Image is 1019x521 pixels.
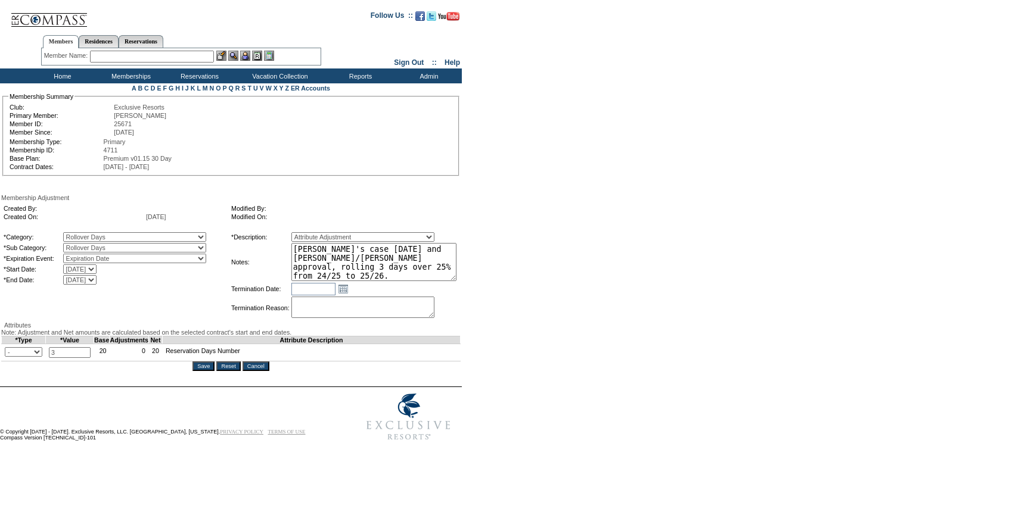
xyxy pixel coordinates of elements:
a: N [210,85,215,92]
td: 20 [94,344,110,361]
img: b_edit.gif [216,51,226,61]
td: Admin [393,68,462,83]
td: *End Date: [4,275,62,285]
td: Member ID: [10,120,113,127]
a: B [138,85,142,92]
img: Follow us on Twitter [427,11,436,21]
div: Attributes [1,322,461,329]
a: R [235,85,240,92]
td: Reports [325,68,393,83]
td: *Expiration Event: [4,254,62,263]
a: PRIVACY POLICY [220,429,263,435]
span: [DATE] [114,129,134,136]
td: Reservation Days Number [162,344,460,361]
a: L [197,85,200,92]
a: Sign Out [394,58,424,67]
a: Reservations [119,35,163,48]
a: F [163,85,167,92]
td: Termination Reason: [231,297,290,319]
td: Member Since: [10,129,113,136]
span: [DATE] - [DATE] [104,163,150,170]
td: Reservations [164,68,232,83]
td: Modified On: [231,213,454,220]
span: 4711 [104,146,118,154]
span: Premium v01.15 30 Day [104,155,172,162]
td: Primary Member: [10,112,113,119]
div: Member Name: [44,51,90,61]
a: TERMS OF USE [268,429,306,435]
img: Become our fan on Facebook [415,11,425,21]
td: Termination Date: [231,282,290,295]
input: Reset [216,361,240,371]
a: Subscribe to our YouTube Channel [438,15,459,22]
a: J [185,85,189,92]
td: *Type [2,336,46,344]
a: E [157,85,161,92]
input: Save [192,361,215,371]
a: H [175,85,180,92]
td: *Start Date: [4,264,62,274]
td: 20 [149,344,163,361]
div: Note: Adjustment and Net amounts are calculated based on the selected contract's start and end da... [1,329,461,336]
td: Memberships [95,68,164,83]
a: ER Accounts [291,85,330,92]
a: V [260,85,264,92]
td: *Category: [4,232,62,242]
a: Q [228,85,233,92]
a: Help [445,58,460,67]
img: View [228,51,238,61]
td: Contract Dates: [10,163,102,170]
td: Follow Us :: [371,10,413,24]
img: b_calculator.gif [264,51,274,61]
td: Home [27,68,95,83]
a: Residences [79,35,119,48]
a: I [182,85,184,92]
td: Base [94,336,110,344]
span: Primary [104,138,126,145]
span: :: [432,58,437,67]
td: 0 [110,344,149,361]
a: Z [285,85,289,92]
td: *Sub Category: [4,243,62,252]
td: Club: [10,104,113,111]
a: A [132,85,136,92]
span: Exclusive Resorts [114,104,164,111]
a: Members [43,35,79,48]
a: W [266,85,272,92]
td: Notes: [231,243,290,281]
a: S [241,85,246,92]
td: Adjustments [110,336,149,344]
a: O [216,85,220,92]
a: D [151,85,156,92]
span: 25671 [114,120,132,127]
img: Impersonate [240,51,250,61]
a: Open the calendar popup. [337,282,350,295]
div: Membership Adjustment [1,194,461,201]
td: Attribute Description [162,336,460,344]
a: K [191,85,195,92]
td: Modified By: [231,205,454,212]
td: Created On: [4,213,145,220]
a: P [223,85,227,92]
a: G [169,85,173,92]
td: *Description: [231,232,290,242]
a: C [144,85,149,92]
span: [DATE] [146,213,166,220]
a: X [274,85,278,92]
td: Net [149,336,163,344]
img: Compass Home [10,3,88,27]
a: T [247,85,251,92]
input: Cancel [243,361,269,371]
img: Subscribe to our YouTube Channel [438,12,459,21]
td: Membership Type: [10,138,102,145]
td: Created By: [4,205,145,212]
a: Y [279,85,284,92]
td: Vacation Collection [232,68,325,83]
img: Reservations [252,51,262,61]
a: Become our fan on Facebook [415,15,425,22]
td: Membership ID: [10,146,102,154]
textarea: [PERSON_NAME]'s case [DATE] and [PERSON_NAME]/[PERSON_NAME] approval, rolling 3 days over 25% fro... [291,243,456,281]
td: Base Plan: [10,155,102,162]
a: M [203,85,208,92]
legend: Membership Summary [8,93,74,100]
